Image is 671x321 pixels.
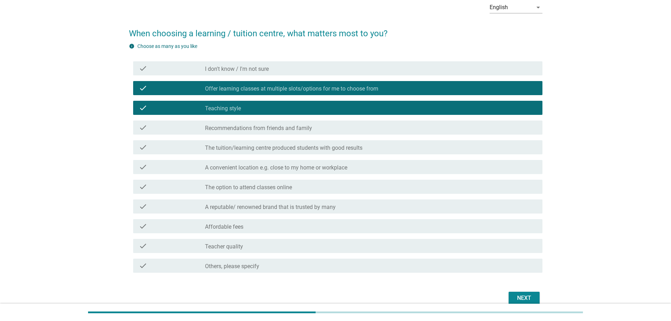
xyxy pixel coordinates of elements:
[205,105,241,112] label: Teaching style
[139,123,147,132] i: check
[205,223,243,230] label: Affordable fees
[534,3,542,12] i: arrow_drop_down
[205,125,312,132] label: Recommendations from friends and family
[129,20,542,40] h2: When choosing a learning / tuition centre, what matters most to you?
[137,43,197,49] label: Choose as many as you like
[139,64,147,73] i: check
[139,143,147,152] i: check
[205,85,378,92] label: Offer learning classes at multiple slots/options for me to choose from
[205,144,362,152] label: The tuition/learning centre produced students with good results
[139,183,147,191] i: check
[205,164,347,171] label: A convenient location e.g. close to my home or workplace
[205,66,269,73] label: I don't know / I'm not sure
[205,204,336,211] label: A reputable/ renowned brand that is trusted by many
[139,163,147,171] i: check
[139,104,147,112] i: check
[205,243,243,250] label: Teacher quality
[139,242,147,250] i: check
[514,294,534,302] div: Next
[139,261,147,270] i: check
[490,4,508,11] div: English
[205,263,259,270] label: Others, please specify
[139,84,147,92] i: check
[139,202,147,211] i: check
[129,43,135,49] i: info
[205,184,292,191] label: The option to attend classes online
[509,292,540,304] button: Next
[139,222,147,230] i: check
